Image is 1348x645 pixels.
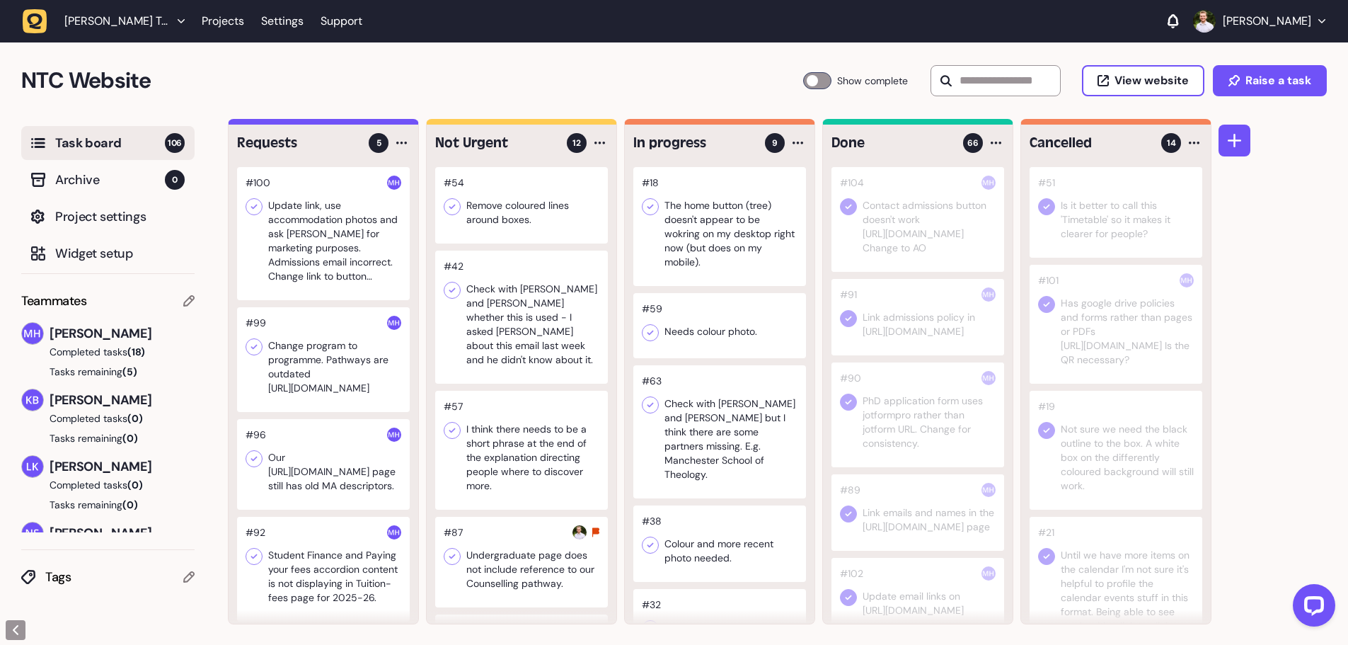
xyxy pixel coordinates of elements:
[1223,14,1311,28] p: [PERSON_NAME]
[967,137,979,149] span: 66
[21,498,195,512] button: Tasks remaining(0)
[122,498,138,511] span: (0)
[572,525,587,540] img: Cameron Preece
[122,432,138,445] span: (0)
[981,566,996,581] img: Megan Holland
[321,14,362,28] a: Support
[572,137,581,149] span: 12
[261,8,304,34] a: Settings
[981,287,996,302] img: Megan Holland
[127,412,143,425] span: (0)
[387,316,401,330] img: Megan Holland
[21,431,195,445] button: Tasks remaining(0)
[127,346,145,358] span: (18)
[55,170,165,190] span: Archive
[1213,65,1327,96] button: Raise a task
[1180,273,1194,287] img: Megan Holland
[50,523,195,543] span: [PERSON_NAME]
[21,200,195,234] button: Project settings
[633,133,755,153] h4: In progress
[21,126,195,160] button: Task board106
[1082,65,1204,96] button: View website
[45,567,183,587] span: Tags
[21,365,195,379] button: Tasks remaining(5)
[21,345,183,359] button: Completed tasks(18)
[1030,133,1151,153] h4: Cancelled
[1245,75,1311,86] span: Raise a task
[981,371,996,385] img: Megan Holland
[1281,578,1341,638] iframe: LiveChat chat widget
[64,14,171,28] span: Megan Holland Team
[772,137,778,149] span: 9
[127,479,143,491] span: (0)
[50,390,195,410] span: [PERSON_NAME]
[55,207,185,227] span: Project settings
[1193,10,1216,33] img: Cameron Preece
[22,523,43,544] img: Nate Spinaci
[202,8,244,34] a: Projects
[837,72,908,89] span: Show complete
[831,133,953,153] h4: Done
[22,456,43,477] img: Louise Kenyon
[50,324,195,343] span: [PERSON_NAME]
[387,176,401,190] img: Megan Holland
[1114,75,1189,86] span: View website
[981,176,996,190] img: Megan Holland
[50,457,195,476] span: [PERSON_NAME]
[23,8,193,34] button: [PERSON_NAME] Team
[387,525,401,540] img: Megan Holland
[376,137,381,149] span: 5
[21,64,803,98] h2: NTC Website
[165,170,185,190] span: 0
[981,483,996,497] img: Megan Holland
[22,389,43,411] img: Kirsty Burke
[165,133,185,153] span: 106
[237,133,359,153] h4: Requests
[21,163,195,197] button: Archive0
[387,428,401,442] img: Megan Holland
[21,478,183,492] button: Completed tasks(0)
[22,323,43,344] img: Megan Holland
[55,133,165,153] span: Task board
[1167,137,1176,149] span: 14
[1193,10,1325,33] button: [PERSON_NAME]
[55,244,185,263] span: Widget setup
[21,236,195,270] button: Widget setup
[21,291,87,311] span: Teammates
[435,133,557,153] h4: Not Urgent
[122,365,137,378] span: (5)
[21,411,183,426] button: Completed tasks(0)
